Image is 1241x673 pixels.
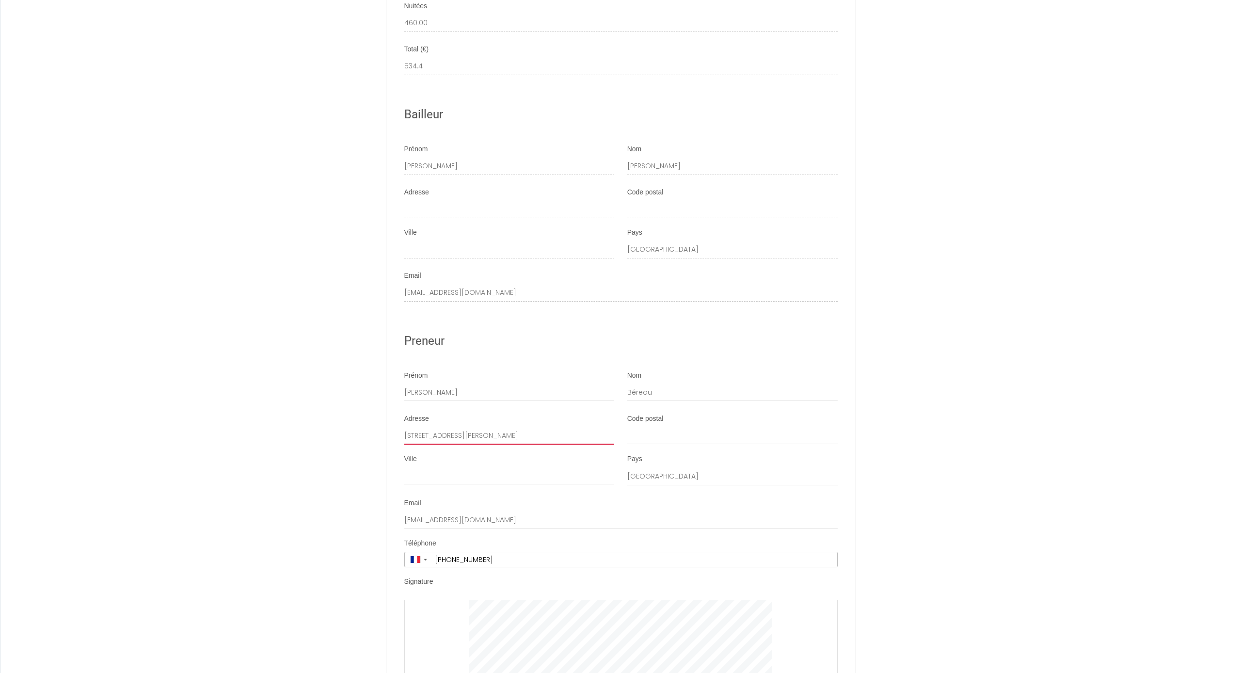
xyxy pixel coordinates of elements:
[404,414,429,424] label: Adresse
[404,188,429,197] label: Adresse
[404,271,421,281] label: Email
[627,144,642,154] label: Nom
[431,552,837,567] input: +33 6 12 34 56 78
[404,498,421,508] label: Email
[404,45,429,54] label: Total (€)
[404,577,433,587] label: Signature
[627,454,642,464] label: Pays
[404,105,838,124] h2: Bailleur
[404,371,428,381] label: Prénom
[404,332,838,351] h2: Preneur
[627,371,642,381] label: Nom
[404,144,428,154] label: Prénom
[404,454,417,464] label: Ville
[423,558,428,561] span: ▼
[404,539,436,548] label: Téléphone
[627,228,642,238] label: Pays
[627,188,664,197] label: Code postal
[404,1,427,11] label: Nuitées
[404,228,417,238] label: Ville
[627,414,664,424] label: Code postal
